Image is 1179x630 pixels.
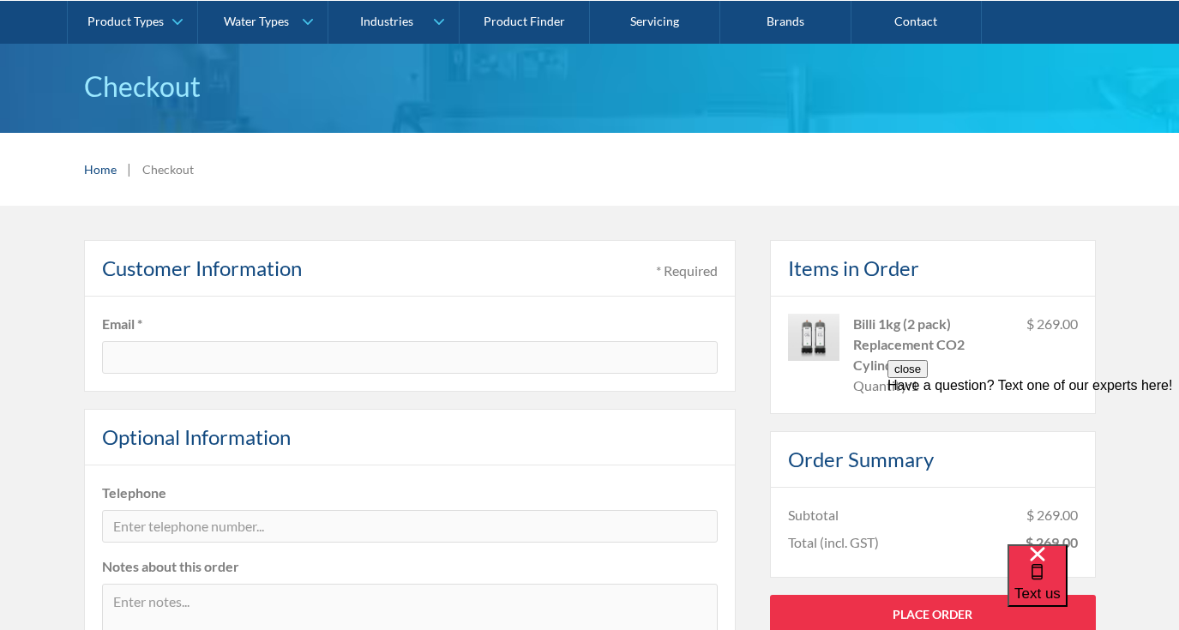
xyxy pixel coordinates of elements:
div: Total (incl. GST) [788,532,879,553]
h1: Checkout [84,66,1096,107]
div: Subtotal [788,505,839,525]
div: Industries [360,14,413,28]
h4: Items in Order [788,253,919,284]
div: * Required [656,261,718,281]
div: Water Types [224,14,289,28]
div: | [125,159,134,179]
label: Notes about this order [102,556,718,577]
h4: Customer Information [102,253,302,284]
div: Billi 1kg (2 pack) Replacement CO2 Cylinders [853,314,1013,375]
a: Home [84,160,117,178]
input: Enter telephone number... [102,510,718,543]
div: Checkout [142,160,194,178]
div: Quantity: [853,375,911,396]
label: Telephone [102,483,718,503]
h4: Optional Information [102,422,291,453]
h4: Order Summary [788,444,934,475]
iframe: podium webchat widget prompt [887,360,1179,566]
div: $ 269.00 [1026,314,1078,396]
label: Email * [102,314,718,334]
div: Product Types [87,14,164,28]
iframe: podium webchat widget bubble [1008,544,1179,630]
